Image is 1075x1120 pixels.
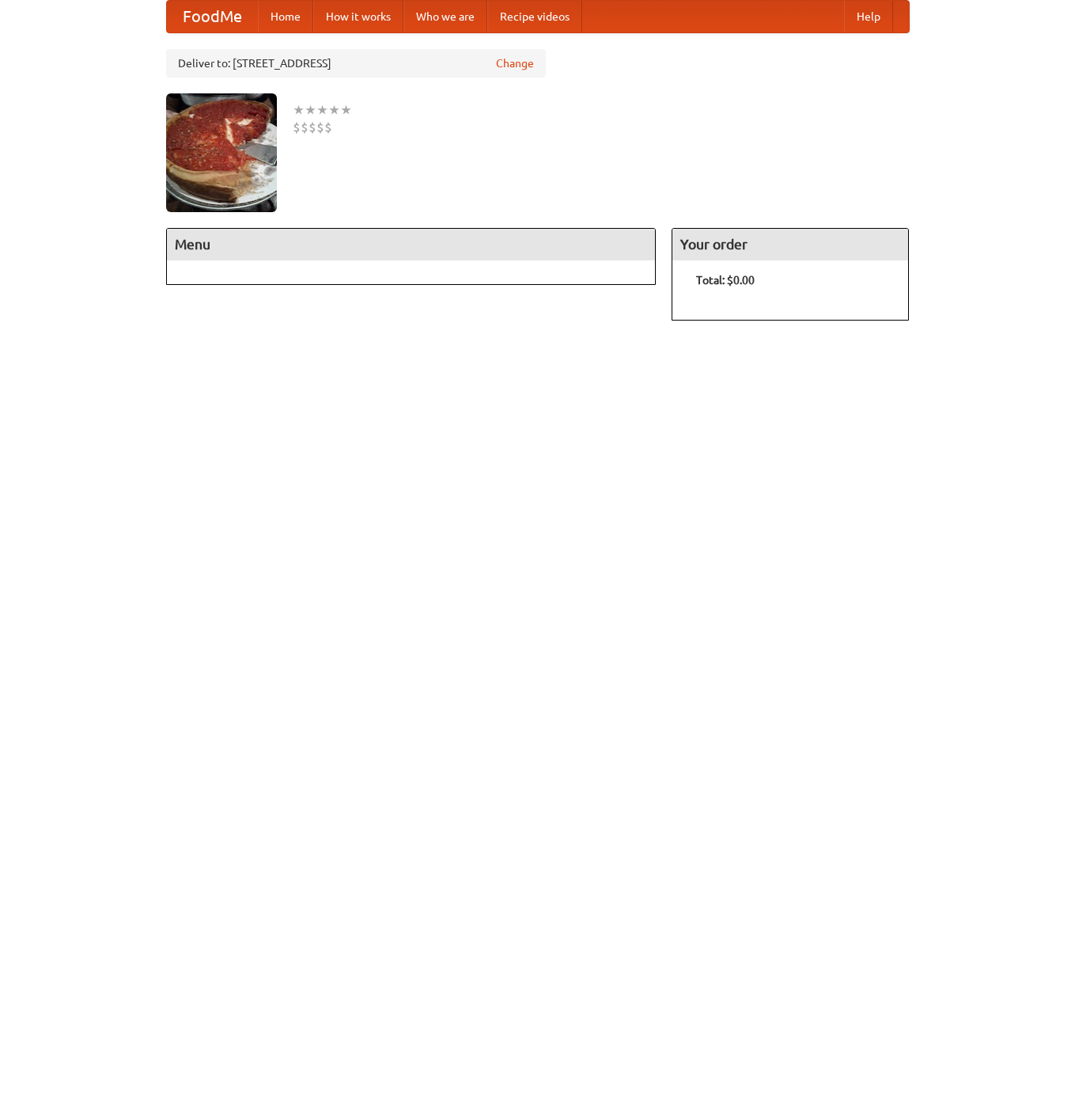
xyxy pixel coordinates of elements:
li: ★ [316,101,328,119]
li: ★ [293,101,305,119]
img: angular.jpg [166,93,277,212]
a: Change [496,55,534,71]
h4: Menu [167,229,656,260]
a: Recipe videos [487,1,582,32]
li: $ [308,119,316,136]
div: Deliver to: [STREET_ADDRESS] [166,49,546,78]
li: ★ [305,101,316,119]
a: How it works [313,1,403,32]
li: ★ [340,101,352,119]
a: Who we are [403,1,487,32]
li: $ [293,119,301,136]
h4: Your order [672,229,908,260]
b: Total: $0.00 [696,274,755,287]
a: Home [258,1,313,32]
li: $ [324,119,332,136]
a: Help [844,1,893,32]
a: FoodMe [167,1,258,32]
li: $ [301,119,308,136]
li: $ [316,119,324,136]
li: ★ [328,101,340,119]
